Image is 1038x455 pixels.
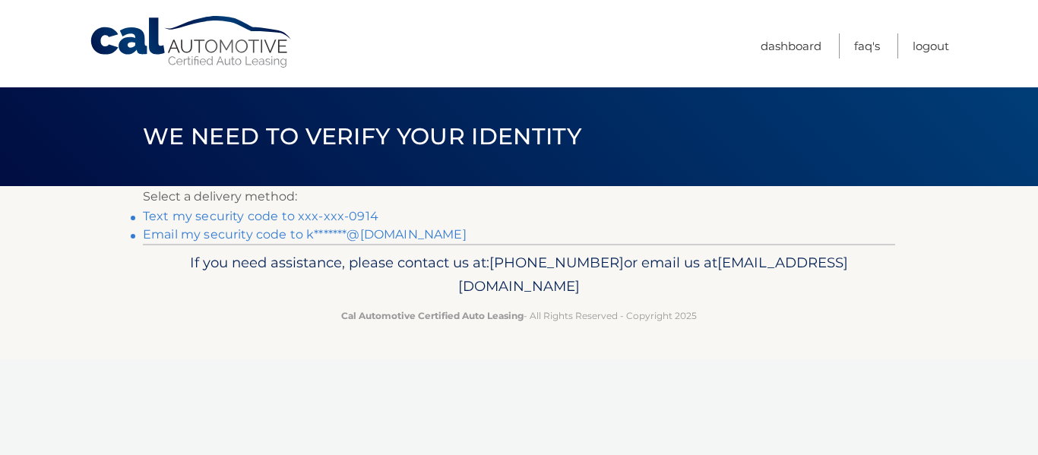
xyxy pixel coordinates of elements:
p: Select a delivery method: [143,186,895,207]
span: [PHONE_NUMBER] [489,254,624,271]
a: Email my security code to k*******@[DOMAIN_NAME] [143,227,467,242]
p: - All Rights Reserved - Copyright 2025 [153,308,885,324]
p: If you need assistance, please contact us at: or email us at [153,251,885,299]
a: FAQ's [854,33,880,58]
span: We need to verify your identity [143,122,581,150]
a: Cal Automotive [89,15,294,69]
strong: Cal Automotive Certified Auto Leasing [341,310,524,321]
a: Logout [913,33,949,58]
a: Dashboard [761,33,821,58]
a: Text my security code to xxx-xxx-0914 [143,209,378,223]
